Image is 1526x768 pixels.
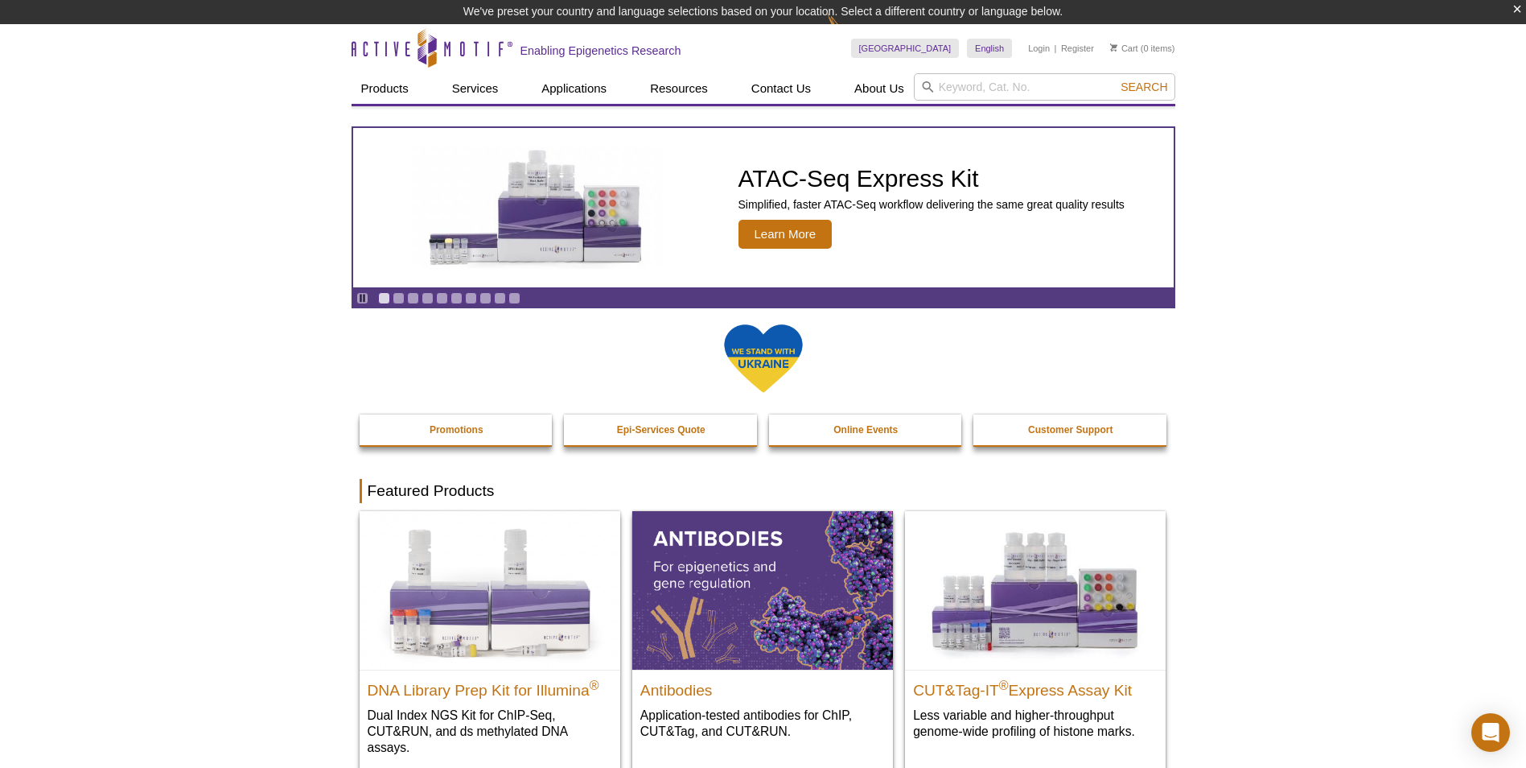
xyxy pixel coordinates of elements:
strong: Promotions [430,424,483,436]
input: Keyword, Cat. No. [914,73,1175,101]
a: About Us [845,73,914,104]
img: All Antibodies [632,511,893,669]
a: Services [442,73,508,104]
p: Dual Index NGS Kit for ChIP-Seq, CUT&RUN, and ds methylated DNA assays. [368,707,612,756]
h2: Featured Products [360,479,1167,503]
a: Customer Support [973,415,1168,445]
img: CUT&Tag-IT® Express Assay Kit [905,511,1166,669]
a: Online Events [769,415,964,445]
a: Go to slide 4 [422,292,434,304]
li: | [1055,39,1057,58]
a: Go to slide 2 [393,292,405,304]
h2: CUT&Tag-IT Express Assay Kit [913,675,1158,699]
a: Go to slide 3 [407,292,419,304]
img: Change Here [827,12,870,50]
a: Applications [532,73,616,104]
a: Toggle autoplay [356,292,368,304]
h2: Antibodies [640,675,885,699]
strong: Customer Support [1028,424,1113,436]
a: Go to slide 8 [479,292,492,304]
sup: ® [590,678,599,692]
a: English [967,39,1012,58]
img: ATAC-Seq Express Kit [405,147,670,269]
a: Go to slide 9 [494,292,506,304]
sup: ® [999,678,1009,692]
h2: Enabling Epigenetics Research [520,43,681,58]
a: Contact Us [742,73,821,104]
img: DNA Library Prep Kit for Illumina [360,511,620,669]
p: Application-tested antibodies for ChIP, CUT&Tag, and CUT&RUN. [640,707,885,740]
a: Promotions [360,415,554,445]
img: We Stand With Ukraine [723,323,804,394]
p: Simplified, faster ATAC-Seq workflow delivering the same great quality results [738,197,1125,212]
a: Go to slide 10 [508,292,520,304]
li: (0 items) [1110,39,1175,58]
div: Open Intercom Messenger [1471,713,1510,752]
a: CUT&Tag-IT® Express Assay Kit CUT&Tag-IT®Express Assay Kit Less variable and higher-throughput ge... [905,511,1166,755]
h2: DNA Library Prep Kit for Illumina [368,675,612,699]
h2: ATAC-Seq Express Kit [738,167,1125,191]
button: Search [1116,80,1172,94]
a: Products [352,73,418,104]
article: ATAC-Seq Express Kit [353,128,1174,287]
a: Login [1028,43,1050,54]
span: Learn More [738,220,833,249]
a: Cart [1110,43,1138,54]
strong: Online Events [833,424,898,436]
p: Less variable and higher-throughput genome-wide profiling of histone marks​. [913,707,1158,740]
a: Register [1061,43,1094,54]
a: [GEOGRAPHIC_DATA] [851,39,960,58]
a: Go to slide 7 [465,292,477,304]
img: Your Cart [1110,43,1117,52]
span: Search [1121,81,1167,93]
strong: Epi-Services Quote [617,424,705,436]
a: ATAC-Seq Express Kit ATAC-Seq Express Kit Simplified, faster ATAC-Seq workflow delivering the sam... [353,128,1174,287]
a: Resources [640,73,718,104]
a: Go to slide 5 [436,292,448,304]
a: All Antibodies Antibodies Application-tested antibodies for ChIP, CUT&Tag, and CUT&RUN. [632,511,893,755]
a: Go to slide 1 [378,292,390,304]
a: Epi-Services Quote [564,415,759,445]
a: Go to slide 6 [450,292,463,304]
